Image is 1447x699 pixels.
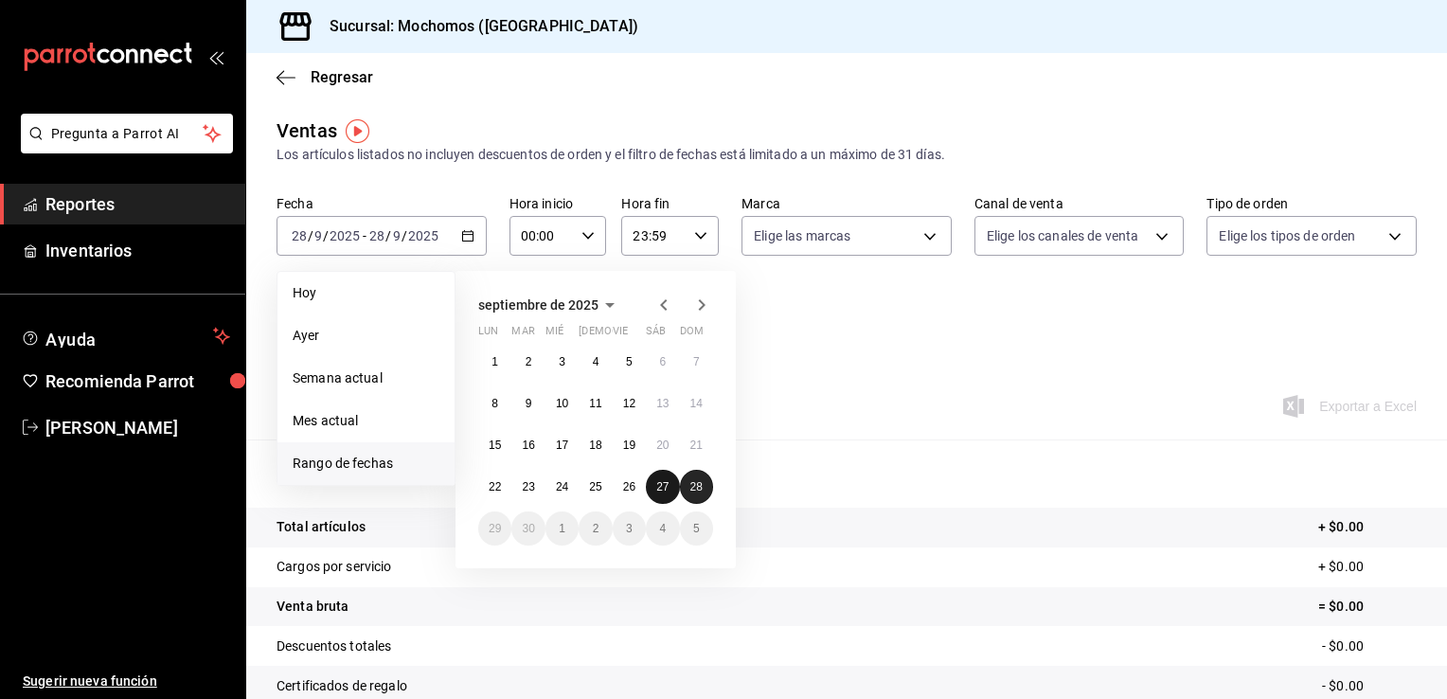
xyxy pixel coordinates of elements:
span: [PERSON_NAME] [45,415,230,440]
button: 19 de septiembre de 2025 [613,428,646,462]
span: septiembre de 2025 [478,297,598,313]
abbr: 2 de octubre de 2025 [593,522,599,535]
button: 28 de septiembre de 2025 [680,470,713,504]
span: Ayer [293,326,439,346]
label: Marca [741,197,952,210]
p: + $0.00 [1318,517,1417,537]
label: Tipo de orden [1206,197,1417,210]
div: Ventas [277,116,337,145]
button: 23 de septiembre de 2025 [511,470,545,504]
span: Elige los canales de venta [987,226,1138,245]
button: Regresar [277,68,373,86]
button: 29 de septiembre de 2025 [478,511,511,546]
p: Descuentos totales [277,636,391,656]
abbr: 17 de septiembre de 2025 [556,439,568,452]
abbr: 13 de septiembre de 2025 [656,397,669,410]
abbr: 5 de septiembre de 2025 [626,355,633,368]
label: Canal de venta [974,197,1185,210]
button: 4 de septiembre de 2025 [579,345,612,379]
h3: Sucursal: Mochomos ([GEOGRAPHIC_DATA]) [314,15,638,38]
span: Rango de fechas [293,454,439,474]
abbr: jueves [579,325,690,345]
abbr: 23 de septiembre de 2025 [522,480,534,493]
button: 17 de septiembre de 2025 [545,428,579,462]
abbr: 19 de septiembre de 2025 [623,439,635,452]
button: septiembre de 2025 [478,294,621,316]
p: Cargos por servicio [277,557,392,577]
p: - $0.00 [1322,676,1417,696]
span: Elige los tipos de orden [1219,226,1355,245]
abbr: 1 de octubre de 2025 [559,522,565,535]
input: ---- [329,228,361,243]
span: Pregunta a Parrot AI [51,124,204,144]
abbr: 3 de octubre de 2025 [626,522,633,535]
span: / [402,228,407,243]
a: Pregunta a Parrot AI [13,137,233,157]
button: 27 de septiembre de 2025 [646,470,679,504]
abbr: 9 de septiembre de 2025 [526,397,532,410]
span: Semana actual [293,368,439,388]
abbr: 28 de septiembre de 2025 [690,480,703,493]
button: 9 de septiembre de 2025 [511,386,545,421]
abbr: 21 de septiembre de 2025 [690,439,703,452]
button: Tooltip marker [346,119,369,143]
span: Ayuda [45,325,205,348]
label: Hora inicio [509,197,607,210]
input: -- [291,228,308,243]
button: 2 de septiembre de 2025 [511,345,545,379]
abbr: 8 de septiembre de 2025 [491,397,498,410]
button: 12 de septiembre de 2025 [613,386,646,421]
button: 24 de septiembre de 2025 [545,470,579,504]
span: Recomienda Parrot [45,368,230,394]
span: - [363,228,366,243]
abbr: 27 de septiembre de 2025 [656,480,669,493]
span: Regresar [311,68,373,86]
button: 15 de septiembre de 2025 [478,428,511,462]
abbr: 10 de septiembre de 2025 [556,397,568,410]
p: Certificados de regalo [277,676,407,696]
abbr: viernes [613,325,628,345]
button: 26 de septiembre de 2025 [613,470,646,504]
button: 7 de septiembre de 2025 [680,345,713,379]
span: Sugerir nueva función [23,672,230,691]
span: / [323,228,329,243]
button: 5 de septiembre de 2025 [613,345,646,379]
abbr: 2 de septiembre de 2025 [526,355,532,368]
abbr: 4 de septiembre de 2025 [593,355,599,368]
p: Total artículos [277,517,366,537]
div: Los artículos listados no incluyen descuentos de orden y el filtro de fechas está limitado a un m... [277,145,1417,165]
button: 11 de septiembre de 2025 [579,386,612,421]
button: open_drawer_menu [208,49,223,64]
abbr: 14 de septiembre de 2025 [690,397,703,410]
p: Venta bruta [277,597,348,617]
abbr: 4 de octubre de 2025 [659,522,666,535]
button: 30 de septiembre de 2025 [511,511,545,546]
button: Pregunta a Parrot AI [21,114,233,153]
abbr: 25 de septiembre de 2025 [589,480,601,493]
button: 3 de septiembre de 2025 [545,345,579,379]
abbr: 18 de septiembre de 2025 [589,439,601,452]
button: 2 de octubre de 2025 [579,511,612,546]
span: / [385,228,391,243]
button: 16 de septiembre de 2025 [511,428,545,462]
button: 10 de septiembre de 2025 [545,386,579,421]
button: 1 de septiembre de 2025 [478,345,511,379]
abbr: 26 de septiembre de 2025 [623,480,635,493]
button: 22 de septiembre de 2025 [478,470,511,504]
button: 21 de septiembre de 2025 [680,428,713,462]
button: 14 de septiembre de 2025 [680,386,713,421]
abbr: 15 de septiembre de 2025 [489,439,501,452]
input: -- [368,228,385,243]
abbr: 5 de octubre de 2025 [693,522,700,535]
abbr: 16 de septiembre de 2025 [522,439,534,452]
abbr: 20 de septiembre de 2025 [656,439,669,452]
button: 18 de septiembre de 2025 [579,428,612,462]
button: 3 de octubre de 2025 [613,511,646,546]
abbr: 24 de septiembre de 2025 [556,480,568,493]
abbr: sábado [646,325,666,345]
abbr: domingo [680,325,704,345]
abbr: 30 de septiembre de 2025 [522,522,534,535]
span: Hoy [293,283,439,303]
abbr: 11 de septiembre de 2025 [589,397,601,410]
label: Hora fin [621,197,719,210]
